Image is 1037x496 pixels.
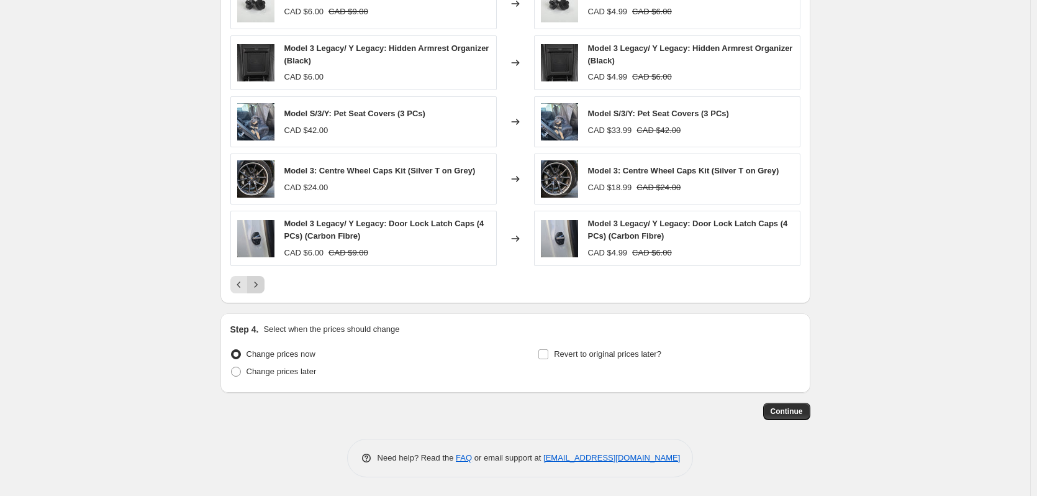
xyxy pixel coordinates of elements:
[588,166,779,175] span: Model 3: Centre Wheel Caps Kit (Silver T on Grey)
[378,453,456,462] span: Need help? Read the
[328,6,368,18] strike: CAD $9.00
[588,44,793,65] span: Model 3 Legacy/ Y Legacy: Hidden Armrest Organizer (Black)
[588,109,729,118] span: Model S/3/Y: Pet Seat Covers (3 PCs)
[632,247,672,259] strike: CAD $6.00
[554,349,661,359] span: Revert to original prices later?
[541,220,578,257] img: 6_5_80x.jpg
[284,109,425,118] span: Model S/3/Y: Pet Seat Covers (3 PCs)
[284,219,484,241] span: Model 3 Legacy/ Y Legacy: Door Lock Latch Caps (4 PCs) (Carbon Fibre)
[247,349,315,359] span: Change prices now
[237,220,274,257] img: 6_5_80x.jpg
[588,219,788,241] span: Model 3 Legacy/ Y Legacy: Door Lock Latch Caps (4 PCs) (Carbon Fibre)
[284,6,324,18] div: CAD $6.00
[763,403,810,420] button: Continue
[588,124,632,137] div: CAD $33.99
[472,453,543,462] span: or email support at
[284,181,328,194] div: CAD $24.00
[588,6,628,18] div: CAD $4.99
[284,44,489,65] span: Model 3 Legacy/ Y Legacy: Hidden Armrest Organizer (Black)
[636,181,681,194] strike: CAD $24.00
[588,247,628,259] div: CAD $4.99
[636,124,681,137] strike: CAD $42.00
[632,71,672,83] strike: CAD $6.00
[230,323,259,336] h2: Step 4.
[328,247,368,259] strike: CAD $9.00
[588,181,632,194] div: CAD $18.99
[456,453,472,462] a: FAQ
[541,44,578,81] img: hiddenstorage_1_80x.jpg
[247,367,317,376] span: Change prices later
[543,453,680,462] a: [EMAIL_ADDRESS][DOMAIN_NAME]
[588,71,628,83] div: CAD $4.99
[284,124,328,137] div: CAD $42.00
[541,160,578,198] img: IMG_4162_d9606576-f1e2-4201-8bc3-f93c14dee598_80x.jpg
[230,276,265,293] nav: Pagination
[632,6,672,18] strike: CAD $6.00
[263,323,399,336] p: Select when the prices should change
[237,160,274,198] img: IMG_4162_d9606576-f1e2-4201-8bc3-f93c14dee598_80x.jpg
[237,103,274,140] img: 20230816151251_80x.jpg
[284,71,324,83] div: CAD $6.00
[230,276,248,293] button: Previous
[237,44,274,81] img: hiddenstorage_1_80x.jpg
[284,166,476,175] span: Model 3: Centre Wheel Caps Kit (Silver T on Grey)
[771,406,803,416] span: Continue
[541,103,578,140] img: 20230816151251_80x.jpg
[284,247,324,259] div: CAD $6.00
[247,276,265,293] button: Next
